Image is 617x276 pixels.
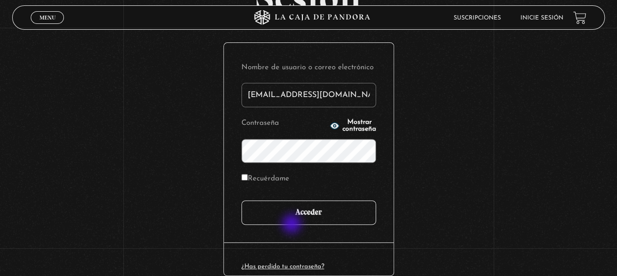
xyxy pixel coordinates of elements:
span: Cerrar [36,23,59,30]
a: View your shopping cart [573,11,586,24]
label: Recuérdame [241,172,289,187]
input: Acceder [241,200,376,225]
label: Nombre de usuario o correo electrónico [241,60,376,76]
a: Suscripciones [454,15,501,21]
a: Inicie sesión [520,15,563,21]
span: Mostrar contraseña [342,119,376,133]
button: Mostrar contraseña [330,119,376,133]
label: Contraseña [241,116,327,131]
span: Menu [40,15,56,20]
input: Recuérdame [241,174,248,180]
a: ¿Has perdido tu contraseña? [241,263,324,270]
